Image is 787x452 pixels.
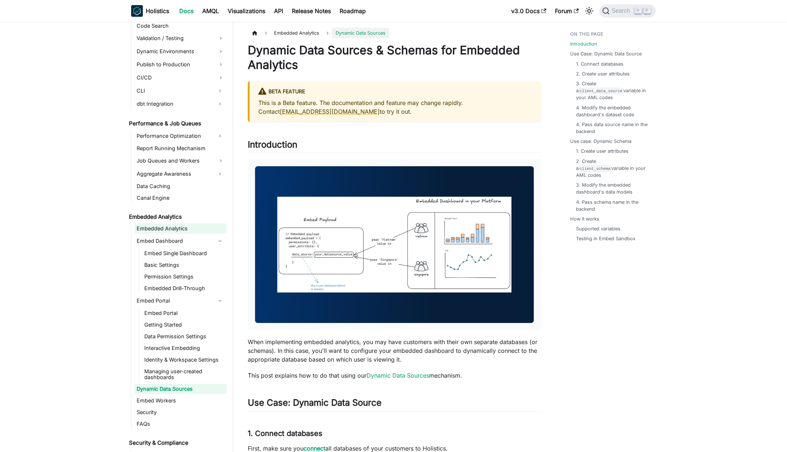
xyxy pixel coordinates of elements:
h2: Use Case: Dynamic Data Source [248,397,541,411]
a: Aggregate Awareness [134,168,214,180]
a: Use case: Dynamic Schema [570,138,631,145]
a: Interactive Embedding [142,343,227,353]
a: Embed Portal [142,308,227,318]
a: Job Queues and Workers [134,155,227,167]
button: Expand sidebar category 'Performance Optimization' [214,130,227,142]
kbd: K [643,7,651,14]
a: Use Case: Dynamic Data Source [570,50,642,57]
a: Security & Compliance [127,438,227,448]
a: 1. Connect databases [576,61,623,67]
a: Identity & Workspace Settings [142,355,227,365]
h2: Introduction [248,139,541,153]
p: This post explains how to do that using our mechanism. [248,371,541,380]
a: Embedded Drill-Through [142,283,227,293]
a: Dynamic Data Sources [367,372,429,379]
span: Embedded Analytics [270,28,323,38]
a: How it works [570,215,599,222]
a: AMQL [198,5,223,17]
a: 2. Create aclient_schemavariable in your AML codes [576,158,649,179]
nav: Breadcrumbs [248,28,541,38]
a: Visualizations [223,5,270,17]
a: CI/CD [134,72,227,83]
a: 2. Create user attributes [576,70,630,77]
a: Embed Single Dashboard [142,248,227,258]
a: FAQs [134,419,227,429]
h3: 1. Connect databases [248,429,541,438]
a: Introduction [570,40,597,47]
a: Security [134,407,227,417]
a: connect [304,445,325,452]
button: Search (Command+K) [599,4,656,17]
a: Basic Settings [142,260,227,270]
a: Dynamic Data Sources [134,384,227,394]
nav: Docs sidebar [124,22,233,452]
a: dbt Integration [134,98,214,110]
a: Testing in Embed Sandbox [576,235,635,242]
span: Dynamic Data Sources [332,28,389,38]
a: Embed Workers [134,395,227,406]
kbd: ⌘ [634,7,642,14]
a: Data Permission Settings [142,331,227,342]
a: Performance & Job Queues [127,118,227,129]
a: Code Search [134,21,227,31]
div: BETA FEATURE [258,87,532,97]
a: Release Notes [287,5,335,17]
span: Search [610,8,635,14]
a: Publish to Production [134,59,227,70]
button: Switch between dark and light mode (currently light mode) [583,5,595,17]
button: Expand sidebar category 'CLI' [214,85,227,97]
a: CLI [134,85,214,97]
button: Expand sidebar category 'Aggregate Awareness' [214,168,227,180]
code: client_schema [579,165,611,172]
img: Holistics [131,5,143,17]
a: 3. Modify the embedded dashboard's data models [576,182,649,195]
a: Getting Started [142,320,227,330]
img: dynamic data source embed [255,166,534,323]
a: Embedded Analytics [127,212,227,222]
a: [EMAIL_ADDRESS][DOMAIN_NAME] [280,108,380,115]
a: Canal Engine [134,193,227,203]
a: v3.0 Docs [507,5,551,17]
a: Roadmap [335,5,370,17]
a: Embedded Analytics [134,223,227,234]
a: Permission Settings [142,272,227,282]
a: 4. Pass data source name in the backend [576,121,649,135]
b: Holistics [146,7,169,15]
a: Validation / Testing [134,32,227,44]
a: Home page [248,28,262,38]
a: API [270,5,287,17]
button: Expand sidebar category 'dbt Integration' [214,98,227,110]
h1: Dynamic Data Sources & Schemas for Embedded Analytics [248,43,541,72]
a: Report Running Mechanism [134,143,227,153]
a: Embed Portal [134,295,214,307]
a: 4. Modify the embedded dashboard's dataset code [576,104,649,118]
a: 4. Pass schema name in the backend [576,199,649,213]
a: 1. Create user attributes [576,148,629,155]
a: HolisticsHolistics [131,5,169,17]
p: When implementing embedded analytics, you may have customers with their own separate databases (o... [248,338,541,364]
code: client_data_source [579,88,623,94]
button: Collapse sidebar category 'Embed Dashboard' [214,235,227,247]
a: Embed Dashboard [134,235,214,247]
a: Docs [175,5,198,17]
button: Collapse sidebar category 'Embed Portal' [214,295,227,307]
a: Performance Optimization [134,130,214,142]
a: Supported variables [576,225,620,232]
p: This is a Beta feature. The documentation and feature may change rapidly. Contact to try it out. [258,98,532,116]
a: Forum [551,5,583,17]
a: Managing user-created dashboards [142,366,227,382]
a: Data Caching [134,181,227,191]
a: 3. Create aclient_data_sourcevariable in your AML codes [576,80,649,101]
a: Dynamic Environments [134,46,227,57]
